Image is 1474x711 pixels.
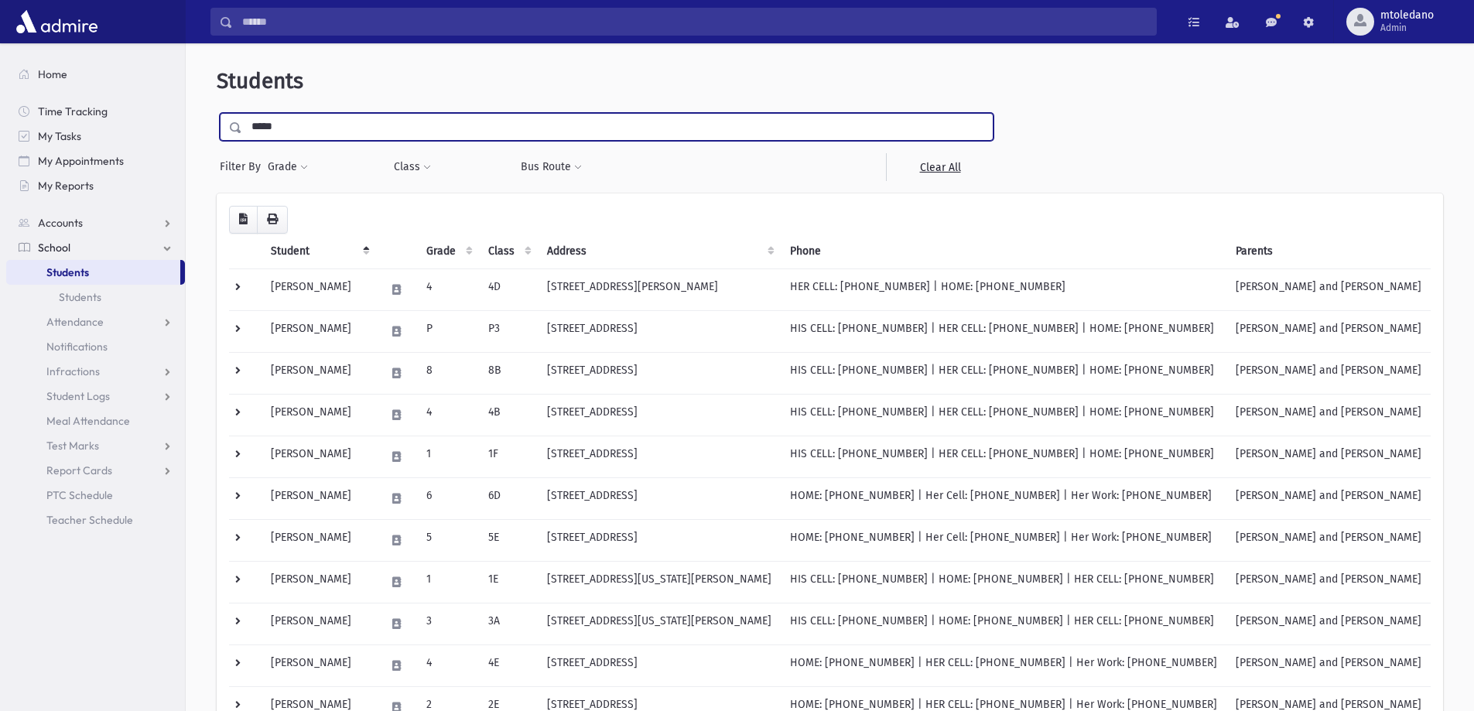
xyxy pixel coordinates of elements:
[393,153,432,181] button: Class
[46,414,130,428] span: Meal Attendance
[479,603,538,644] td: 3A
[417,436,479,477] td: 1
[417,234,479,269] th: Grade: activate to sort column ascending
[479,394,538,436] td: 4B
[781,310,1226,352] td: HIS CELL: [PHONE_NUMBER] | HER CELL: [PHONE_NUMBER] | HOME: [PHONE_NUMBER]
[6,99,185,124] a: Time Tracking
[38,154,124,168] span: My Appointments
[262,477,376,519] td: [PERSON_NAME]
[781,352,1226,394] td: HIS CELL: [PHONE_NUMBER] | HER CELL: [PHONE_NUMBER] | HOME: [PHONE_NUMBER]
[217,68,303,94] span: Students
[417,352,479,394] td: 8
[6,309,185,334] a: Attendance
[781,477,1226,519] td: HOME: [PHONE_NUMBER] | Her Cell: [PHONE_NUMBER] | Her Work: [PHONE_NUMBER]
[6,483,185,508] a: PTC Schedule
[262,436,376,477] td: [PERSON_NAME]
[38,216,83,230] span: Accounts
[262,561,376,603] td: [PERSON_NAME]
[267,153,309,181] button: Grade
[1226,603,1431,644] td: [PERSON_NAME] and [PERSON_NAME]
[417,644,479,686] td: 4
[46,463,112,477] span: Report Cards
[229,206,258,234] button: CSV
[262,268,376,310] td: [PERSON_NAME]
[781,561,1226,603] td: HIS CELL: [PHONE_NUMBER] | HOME: [PHONE_NUMBER] | HER CELL: [PHONE_NUMBER]
[479,352,538,394] td: 8B
[417,519,479,561] td: 5
[262,310,376,352] td: [PERSON_NAME]
[538,268,781,310] td: [STREET_ADDRESS][PERSON_NAME]
[1226,644,1431,686] td: [PERSON_NAME] and [PERSON_NAME]
[6,458,185,483] a: Report Cards
[781,436,1226,477] td: HIS CELL: [PHONE_NUMBER] | HER CELL: [PHONE_NUMBER] | HOME: [PHONE_NUMBER]
[1226,394,1431,436] td: [PERSON_NAME] and [PERSON_NAME]
[262,234,376,269] th: Student: activate to sort column descending
[46,265,89,279] span: Students
[6,260,180,285] a: Students
[46,389,110,403] span: Student Logs
[538,519,781,561] td: [STREET_ADDRESS]
[6,508,185,532] a: Teacher Schedule
[262,603,376,644] td: [PERSON_NAME]
[479,310,538,352] td: P3
[538,603,781,644] td: [STREET_ADDRESS][US_STATE][PERSON_NAME]
[781,394,1226,436] td: HIS CELL: [PHONE_NUMBER] | HER CELL: [PHONE_NUMBER] | HOME: [PHONE_NUMBER]
[781,268,1226,310] td: HER CELL: [PHONE_NUMBER] | HOME: [PHONE_NUMBER]
[46,364,100,378] span: Infractions
[6,210,185,235] a: Accounts
[262,644,376,686] td: [PERSON_NAME]
[262,394,376,436] td: [PERSON_NAME]
[417,310,479,352] td: P
[538,436,781,477] td: [STREET_ADDRESS]
[262,352,376,394] td: [PERSON_NAME]
[1226,352,1431,394] td: [PERSON_NAME] and [PERSON_NAME]
[538,394,781,436] td: [STREET_ADDRESS]
[538,352,781,394] td: [STREET_ADDRESS]
[6,408,185,433] a: Meal Attendance
[417,603,479,644] td: 3
[38,104,108,118] span: Time Tracking
[6,124,185,149] a: My Tasks
[781,644,1226,686] td: HOME: [PHONE_NUMBER] | HER CELL: [PHONE_NUMBER] | Her Work: [PHONE_NUMBER]
[479,234,538,269] th: Class: activate to sort column ascending
[479,644,538,686] td: 4E
[38,241,70,255] span: School
[417,268,479,310] td: 4
[46,513,133,527] span: Teacher Schedule
[1226,519,1431,561] td: [PERSON_NAME] and [PERSON_NAME]
[479,477,538,519] td: 6D
[46,315,104,329] span: Attendance
[479,519,538,561] td: 5E
[1226,268,1431,310] td: [PERSON_NAME] and [PERSON_NAME]
[46,488,113,502] span: PTC Schedule
[6,334,185,359] a: Notifications
[538,644,781,686] td: [STREET_ADDRESS]
[1380,22,1434,34] span: Admin
[12,6,101,37] img: AdmirePro
[46,340,108,354] span: Notifications
[417,394,479,436] td: 4
[1226,234,1431,269] th: Parents
[417,477,479,519] td: 6
[1226,561,1431,603] td: [PERSON_NAME] and [PERSON_NAME]
[6,173,185,198] a: My Reports
[538,477,781,519] td: [STREET_ADDRESS]
[538,234,781,269] th: Address: activate to sort column ascending
[479,436,538,477] td: 1F
[781,519,1226,561] td: HOME: [PHONE_NUMBER] | Her Cell: [PHONE_NUMBER] | Her Work: [PHONE_NUMBER]
[781,234,1226,269] th: Phone
[257,206,288,234] button: Print
[1226,310,1431,352] td: [PERSON_NAME] and [PERSON_NAME]
[38,129,81,143] span: My Tasks
[781,603,1226,644] td: HIS CELL: [PHONE_NUMBER] | HOME: [PHONE_NUMBER] | HER CELL: [PHONE_NUMBER]
[262,519,376,561] td: [PERSON_NAME]
[46,439,99,453] span: Test Marks
[6,384,185,408] a: Student Logs
[479,561,538,603] td: 1E
[6,433,185,458] a: Test Marks
[1226,477,1431,519] td: [PERSON_NAME] and [PERSON_NAME]
[886,153,993,181] a: Clear All
[233,8,1156,36] input: Search
[6,285,185,309] a: Students
[220,159,267,175] span: Filter By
